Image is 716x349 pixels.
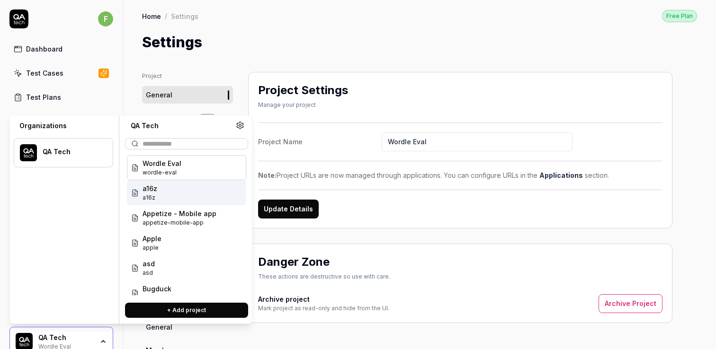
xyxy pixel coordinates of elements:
div: Dashboard [26,44,63,54]
div: Settings [171,11,198,21]
span: Project ID: p7tT [143,294,171,302]
div: Project Name [258,137,382,147]
div: Free Plan [662,10,697,22]
span: Applications [146,113,187,123]
a: Applications [539,171,583,179]
h2: Project Settings [258,82,348,99]
div: / [165,11,167,21]
div: Project URLs are now managed through applications. You can configure URLs in the section. [258,170,662,180]
span: a16z [143,183,157,193]
a: General [142,86,233,104]
button: f [98,9,113,28]
span: Beta [199,114,216,122]
button: Free Plan [662,9,697,22]
span: Apple [143,234,161,244]
h2: Danger Zone [258,253,330,270]
span: Wordle Eval [143,158,181,168]
span: Project ID: oEYH [143,193,157,202]
img: QA Tech Logo [20,144,37,161]
a: ApplicationsBeta [142,109,233,127]
button: + Add project [125,303,248,318]
h4: Archive project [258,294,389,304]
div: Organizations [14,121,113,131]
a: Test Plans [9,88,113,106]
span: General [146,90,172,100]
a: Home [142,11,161,21]
button: Update Details [258,200,319,218]
span: Bugduck [143,284,171,294]
span: Project ID: Vfoq [143,168,181,177]
a: Dashboard [9,40,113,58]
div: Suggestions [125,153,248,295]
a: Results [9,112,113,131]
div: Test Cases [26,68,63,78]
div: QA Tech [43,148,100,156]
span: Appetize - Mobile app [143,209,216,218]
div: Project [142,72,233,80]
h1: Settings [142,32,202,53]
span: Project ID: 0zIX [143,244,161,252]
div: Mark project as read-only and hide from the UI. [258,304,389,313]
strong: Note: [258,171,277,179]
a: Organization settings [236,121,244,132]
span: Project ID: tYQV [143,218,216,227]
span: f [98,11,113,26]
button: QA Tech LogoQA Tech [14,138,113,167]
div: Manage your project [258,101,348,109]
div: These actions are destructive so use with care. [258,272,390,281]
span: Project ID: VTgx [143,269,155,277]
input: Project Name [382,132,573,151]
div: QA Tech [38,333,93,342]
a: General [142,318,233,336]
span: asd [143,259,155,269]
span: General [146,322,172,332]
button: Archive Project [599,294,662,313]
div: Test Plans [26,92,61,102]
a: Test Cases [9,64,113,82]
div: QA Tech [125,121,236,131]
